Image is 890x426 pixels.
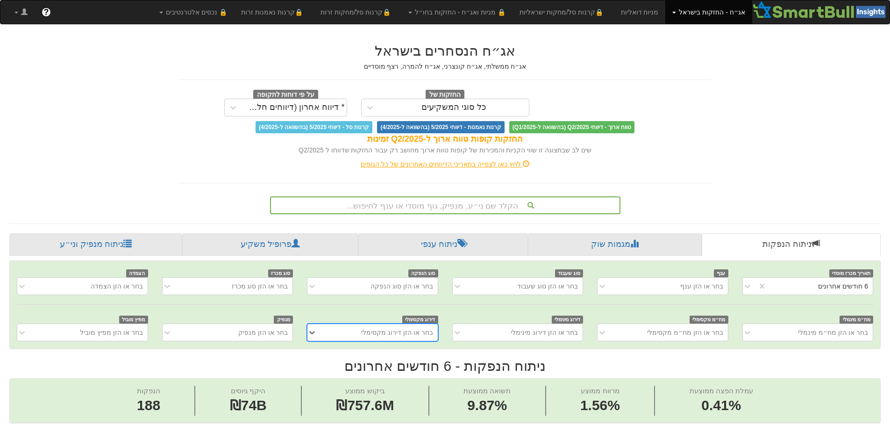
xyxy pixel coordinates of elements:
[271,197,619,213] div: הקלד שם ני״ע, מנפיק, גוף מוסדי או ענף לחיפוש...
[680,282,723,291] div: בחר או הזן ענף
[80,328,143,337] div: בחר או הזן מפיץ מוביל
[370,282,433,291] div: בחר או הזן סוג הנפקה
[152,0,234,24] a: 🔒 נכסים אלטרנטיבים
[463,396,511,416] span: 9.87%
[268,269,293,277] span: סוג מכרז
[182,233,358,256] a: פרופיל משקיע
[244,103,345,112] div: * דיווח אחרון (דיווחים חלקיים)
[421,103,486,112] div: כל סוגי המשקיעים
[274,316,293,324] span: מנפיק
[91,282,143,291] div: בחר או הזן הצמדה
[230,397,267,413] span: ₪74B
[43,7,49,17] span: ?
[232,282,288,291] div: בחר או הזן סוג מכרז
[581,387,619,395] span: מרווח ממוצע
[408,269,438,277] span: סוג הנפקה
[402,316,438,324] span: דירוג מקסימלי
[9,233,182,256] a: ניתוח מנפיק וני״ע
[509,121,634,133] span: טווח ארוך - דיווחי Q2/2025 (בהשוואה ל-Q1/2025)
[555,269,584,277] span: סוג שעבוד
[345,387,384,395] span: ביקוש ממוצע
[580,396,620,416] span: 1.56%
[840,316,873,324] span: מח״מ מינמלי
[179,63,712,70] h5: אג״ח ממשלתי, אג״ח קונצרני, אג״ח להמרה, רצף מוסדיים
[238,328,288,337] div: בחר או הזן מנפיק
[690,387,753,395] span: עמלת הפצה ממוצעת
[798,328,868,337] div: בחר או הזן מח״מ מינמלי
[336,397,394,413] span: ₪757.6M
[647,328,723,337] div: בחר או הזן מח״מ מקסימלי
[313,0,401,24] a: 🔒קרנות סל/מחקות זרות
[234,0,313,24] a: 🔒קרנות נאמנות זרות
[614,0,666,24] a: מניות דואליות
[9,358,881,374] h2: ניתוח הנפקות - 6 חודשים אחרונים
[513,0,613,24] a: 🔒קרנות סל/מחקות ישראליות
[137,396,160,416] span: 188
[361,328,433,337] div: בחר או הזן דירוג מקסימלי
[358,233,528,256] a: ניתוח ענפי
[818,282,868,291] div: 6 חודשים אחרונים
[172,159,719,169] div: לחץ כאן לצפייה בתאריכי הדיווחים האחרונים של כל הגופים
[377,121,504,133] span: קרנות נאמנות - דיווחי 5/2025 (בהשוואה ל-4/2025)
[35,0,58,24] a: ?
[231,387,265,395] span: היקף גיוסים
[463,387,511,395] span: תשואה ממוצעת
[253,90,318,100] span: על פי דוחות לתקופה
[256,121,372,133] span: קרנות סל - דיווחי 5/2025 (בהשוואה ל-4/2025)
[137,387,160,395] span: הנפקות
[179,133,712,145] div: החזקות קופות טווח ארוך ל-Q2/2025 זמינות
[126,269,148,277] span: הצמדה
[552,316,584,324] span: דירוג מינימלי
[426,90,465,100] span: החזקות של
[401,0,513,24] a: 🔒 מניות ואג״ח - החזקות בחו״ל
[702,233,881,256] a: ניתוח הנפקות
[690,396,753,416] span: 0.41%
[517,282,578,291] div: בחר או הזן סוג שעבוד
[690,316,728,324] span: מח״מ מקסימלי
[511,328,578,337] div: בחר או הזן דירוג מינימלי
[714,269,728,277] span: ענף
[119,316,148,324] span: מפיץ מוביל
[829,269,873,277] span: תאריך מכרז מוסדי
[665,0,752,24] a: אג״ח - החזקות בישראל
[179,145,712,155] div: שים לב שבתצוגה זו שווי הקניות והמכירות של קופות טווח ארוך מחושב רק עבור החזקות שדווחו ל Q2/2025
[528,233,701,256] a: מגמות שוק
[179,43,712,58] h2: אג״ח הנסחרים בישראל
[752,0,890,19] img: Smartbull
